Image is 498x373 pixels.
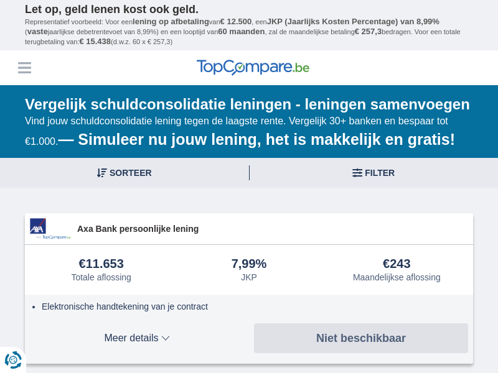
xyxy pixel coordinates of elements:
[77,223,468,235] span: Axa Bank persoonlijke lening
[353,272,441,282] div: Maandelijkse aflossing
[232,257,267,271] div: 7,99%
[30,333,244,343] span: Meer details
[25,114,473,150] div: Vind jouw schuldconsolidatie lening tegen de laagste rente. Vergelijk 30+ banken en bespaar tot €...
[15,58,34,77] button: Menu
[254,323,468,353] button: Niet beschikbaar
[58,131,455,148] b: — Simuleer nu jouw lening, het is makkelijk en gratis!
[197,60,309,76] img: TopCompare
[79,37,111,46] span: € 15.438
[220,17,252,26] span: € 12.500
[27,27,48,36] span: vaste
[365,168,395,177] span: Filter
[383,257,411,271] div: €243
[355,27,382,36] span: € 257,3
[316,333,406,344] span: Niet beschikbaar
[267,17,439,26] span: JKP (Jaarlijks Kosten Percentage) van 8,99%
[218,27,265,36] span: 60 maanden
[79,257,124,271] div: €11.653
[42,300,464,313] li: Elektronische handtekening van je contract
[71,272,131,282] div: Totale aflossing
[30,218,71,240] img: product.pl.alt Axa Bank
[25,3,473,17] p: Let op, geld lenen kost ook geld.
[25,94,473,114] h1: Vergelijk schuldconsolidatie leningen - leningen samenvoegen
[241,272,257,282] div: JKP
[30,323,244,353] button: Meer details
[25,17,473,47] p: Representatief voorbeeld: Voor een van , een ( jaarlijkse debetrentevoet van 8,99%) en een loopti...
[133,17,209,26] span: lening op afbetaling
